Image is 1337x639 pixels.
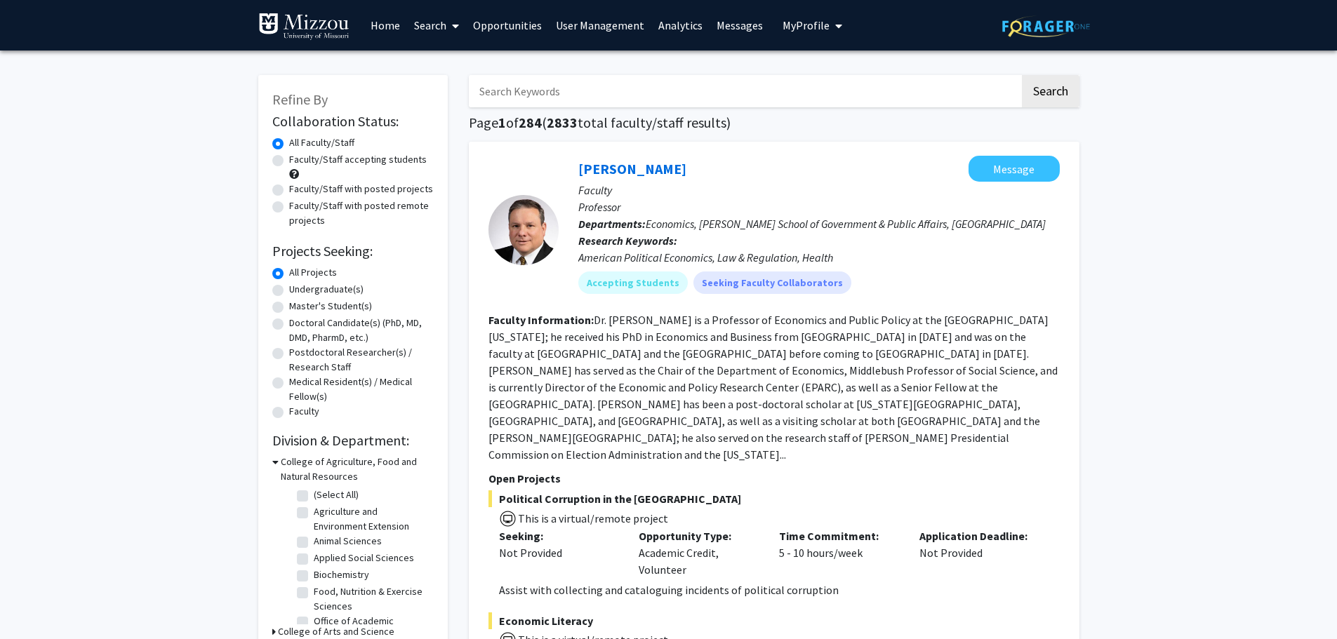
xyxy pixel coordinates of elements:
[289,299,372,314] label: Master's Student(s)
[578,199,1060,215] p: Professor
[314,551,414,565] label: Applied Social Sciences
[578,249,1060,266] div: American Political Economics, Law & Regulation, Health
[314,534,382,549] label: Animal Sciences
[289,282,364,297] label: Undergraduate(s)
[314,584,430,614] label: Food, Nutrition & Exercise Sciences
[499,527,618,544] p: Seeking:
[314,504,430,534] label: Agriculture and Environment Extension
[710,1,770,50] a: Messages
[278,624,394,639] h3: College of Arts and Science
[469,114,1079,131] h1: Page of ( total faculty/staff results)
[488,313,1058,462] fg-read-more: Dr. [PERSON_NAME] is a Professor of Economics and Public Policy at the [GEOGRAPHIC_DATA][US_STATE...
[919,527,1039,544] p: Application Deadline:
[289,375,434,404] label: Medical Resident(s) / Medical Fellow(s)
[469,75,1020,107] input: Search Keywords
[488,470,1060,487] p: Open Projects
[769,527,909,578] div: 5 - 10 hours/week
[578,182,1060,199] p: Faculty
[488,612,1060,629] span: Economic Literacy
[488,313,594,327] b: Faculty Information:
[272,432,434,449] h2: Division & Department:
[466,1,549,50] a: Opportunities
[289,182,433,196] label: Faculty/Staff with posted projects
[969,156,1060,182] button: Message Jeff Milyo
[289,135,354,150] label: All Faculty/Staff
[909,527,1049,578] div: Not Provided
[272,90,328,108] span: Refine By
[281,455,434,484] h3: College of Agriculture, Food and Natural Resources
[272,243,434,260] h2: Projects Seeking:
[289,199,434,228] label: Faculty/Staff with posted remote projects
[289,345,434,375] label: Postdoctoral Researcher(s) / Research Staff
[783,18,830,32] span: My Profile
[407,1,466,50] a: Search
[289,152,427,167] label: Faculty/Staff accepting students
[628,527,769,578] div: Academic Credit, Volunteer
[779,527,898,544] p: Time Commitment:
[488,490,1060,507] span: Political Corruption in the [GEOGRAPHIC_DATA]
[547,114,578,131] span: 2833
[1022,75,1079,107] button: Search
[519,114,542,131] span: 284
[578,271,688,294] mat-chip: Accepting Students
[578,234,677,248] b: Research Keywords:
[499,544,618,561] div: Not Provided
[272,113,434,130] h2: Collaboration Status:
[364,1,407,50] a: Home
[314,487,359,502] label: (Select All)
[289,316,434,345] label: Doctoral Candidate(s) (PhD, MD, DMD, PharmD, etc.)
[1002,15,1090,37] img: ForagerOne Logo
[578,217,646,231] b: Departments:
[499,581,1060,598] p: Assist with collecting and cataloguing incidents of political corruption
[258,13,350,41] img: University of Missouri Logo
[651,1,710,50] a: Analytics
[693,271,851,294] mat-chip: Seeking Faculty Collaborators
[314,567,369,582] label: Biochemistry
[289,404,319,419] label: Faculty
[517,511,668,525] span: This is a virtual/remote project
[289,265,337,280] label: All Projects
[498,114,506,131] span: 1
[549,1,651,50] a: User Management
[639,527,758,544] p: Opportunity Type:
[578,160,686,177] a: [PERSON_NAME]
[646,217,1046,231] span: Economics, [PERSON_NAME] School of Government & Public Affairs, [GEOGRAPHIC_DATA]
